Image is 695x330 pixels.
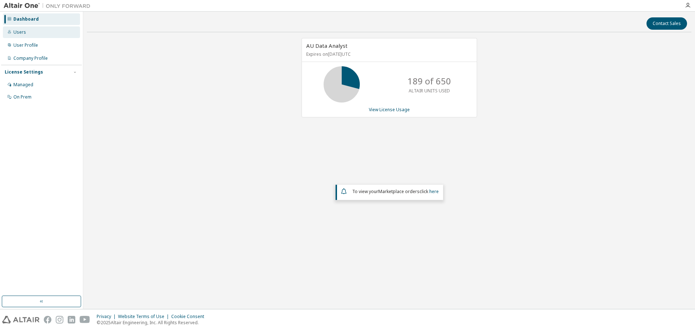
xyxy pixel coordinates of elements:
p: © 2025 Altair Engineering, Inc. All Rights Reserved. [97,319,208,326]
a: here [429,188,439,195]
div: Privacy [97,314,118,319]
span: To view your click [352,188,439,195]
div: Cookie Consent [171,314,208,319]
div: Website Terms of Use [118,314,171,319]
div: On Prem [13,94,31,100]
a: View License Usage [369,106,410,113]
button: Contact Sales [646,17,687,30]
div: Dashboard [13,16,39,22]
div: License Settings [5,69,43,75]
div: User Profile [13,42,38,48]
p: 189 of 650 [408,75,451,87]
img: linkedin.svg [68,316,75,323]
div: Managed [13,82,33,88]
div: Company Profile [13,55,48,61]
img: youtube.svg [80,316,90,323]
img: facebook.svg [44,316,51,323]
em: Marketplace orders [378,188,420,195]
span: AU Data Analyst [306,42,347,49]
img: altair_logo.svg [2,316,39,323]
p: Expires on [DATE] UTC [306,51,471,57]
div: Users [13,29,26,35]
p: ALTAIR UNITS USED [409,88,450,94]
img: instagram.svg [56,316,63,323]
img: Altair One [4,2,94,9]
